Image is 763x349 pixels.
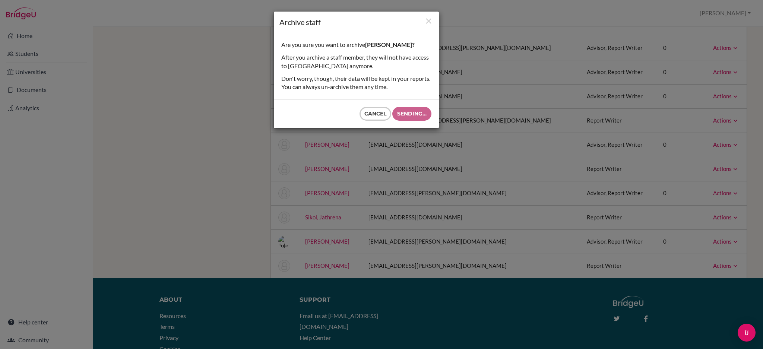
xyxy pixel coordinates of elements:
[274,33,439,99] div: Are you sure you want to archive After you archive a staff member, they will not have access to [...
[738,324,756,342] div: Open Intercom Messenger
[360,107,391,121] button: Cancel
[365,41,415,48] strong: [PERSON_NAME]?
[424,16,433,26] button: Close
[279,17,433,27] h1: Archive staff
